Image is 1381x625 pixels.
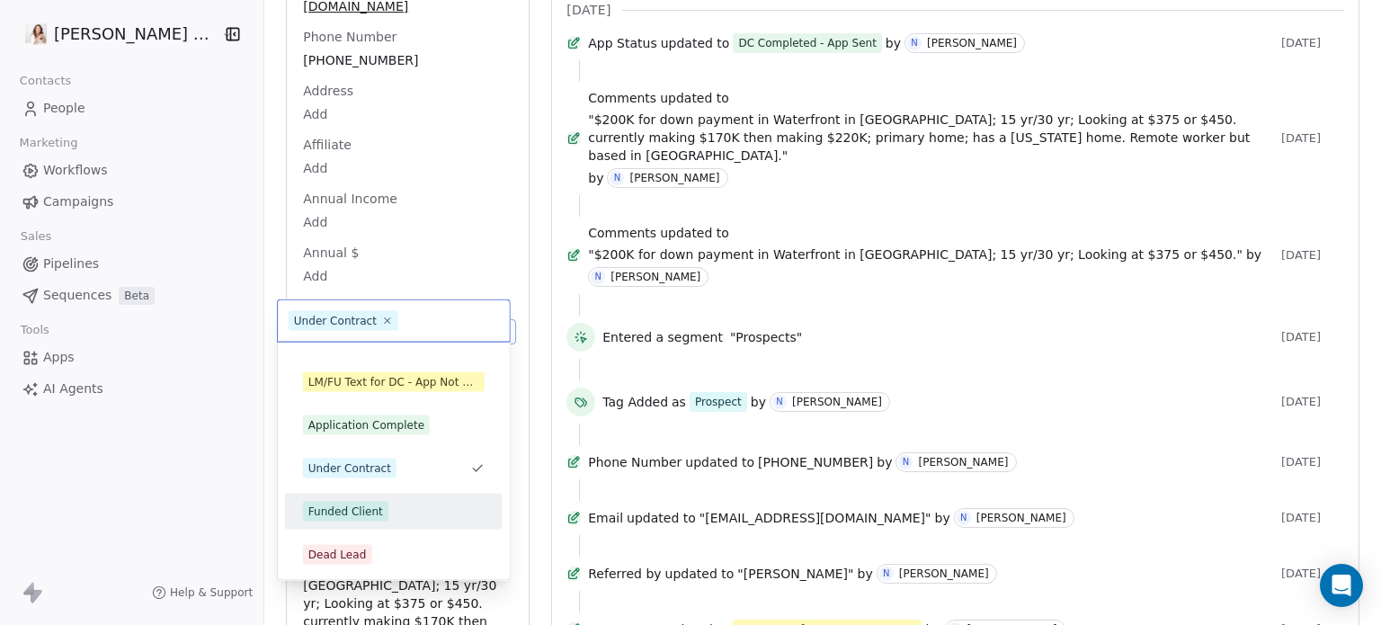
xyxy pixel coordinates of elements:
[294,313,377,329] div: Under Contract
[308,417,424,433] div: Application Complete
[308,374,479,390] div: LM/FU Text for DC - App Not Sent
[308,504,383,520] div: Funded Client
[285,192,503,573] div: Suggestions
[308,547,367,563] div: Dead Lead
[308,460,391,477] div: Under Contract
